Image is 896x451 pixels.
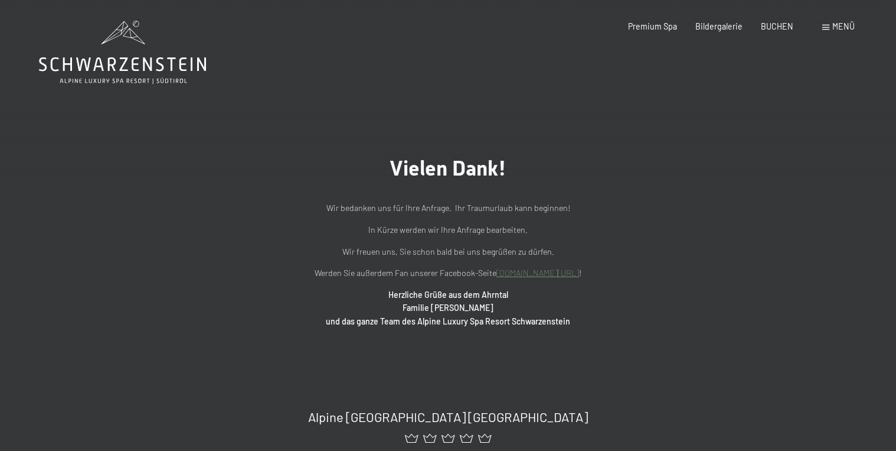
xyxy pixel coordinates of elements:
[326,290,570,326] strong: Herzliche Grüße aus dem Ahrntal Familie [PERSON_NAME] und das ganze Team des Alpine Luxury Spa Re...
[188,267,708,280] p: Werden Sie außerdem Fan unserer Facebook-Seite !
[188,223,708,237] p: In Kürze werden wir Ihre Anfrage bearbeiten.
[188,202,708,215] p: Wir bedanken uns für Ihre Anfrage. Ihr Traumurlaub kann beginnen!
[188,245,708,259] p: Wir freuen uns, Sie schon bald bei uns begrüßen zu dürfen.
[628,21,677,31] a: Premium Spa
[308,409,588,424] span: Alpine [GEOGRAPHIC_DATA] [GEOGRAPHIC_DATA]
[761,21,793,31] a: BUCHEN
[496,268,579,278] a: [DOMAIN_NAME][URL]
[832,21,855,31] span: Menü
[390,156,506,180] span: Vielen Dank!
[695,21,743,31] a: Bildergalerie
